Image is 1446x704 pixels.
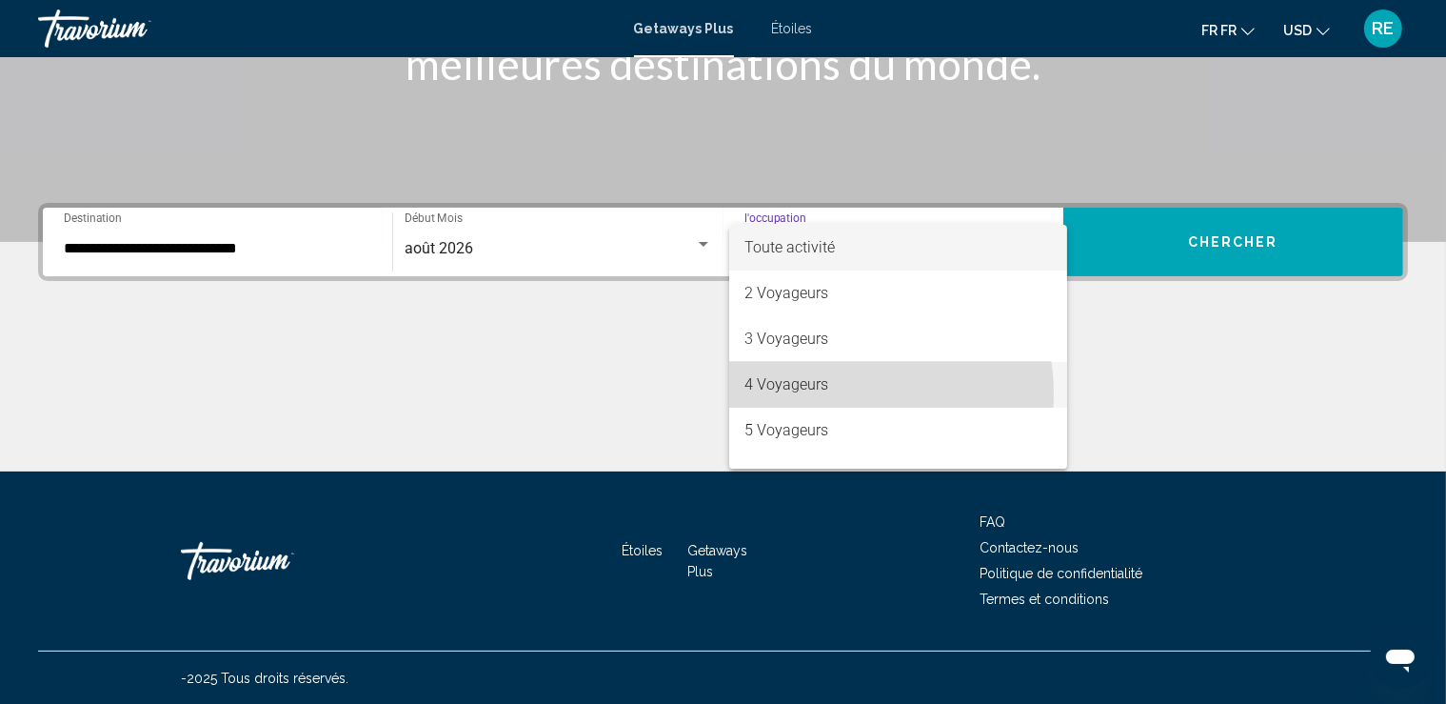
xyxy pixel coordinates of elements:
[744,362,1052,408] span: 4 Voyageurs
[744,271,1052,316] span: 2 Voyageurs
[1370,628,1431,689] iframe: Bouton de lancement de la fenêtre de messagerie
[744,408,1052,453] span: 5 Voyageurs
[744,316,1052,362] span: 3 Voyageurs
[744,238,835,256] span: Toute activité
[744,453,1052,499] span: 6 Voyageurs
